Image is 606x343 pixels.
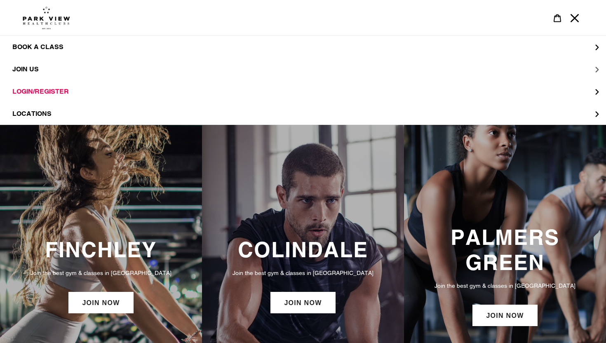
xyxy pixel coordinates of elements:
span: LOGIN/REGISTER [12,87,69,96]
a: JOIN NOW: Finchley Membership [68,292,133,313]
span: BOOK A CLASS [12,43,63,51]
h3: COLINDALE [210,237,396,262]
p: Join the best gym & classes in [GEOGRAPHIC_DATA] [8,268,194,277]
button: Menu [566,9,583,27]
h3: FINCHLEY [8,237,194,262]
a: JOIN NOW: Colindale Membership [270,292,335,313]
a: JOIN NOW: Palmers Green Membership [472,305,537,326]
p: Join the best gym & classes in [GEOGRAPHIC_DATA] [210,268,396,277]
h3: PALMERS GREEN [412,225,598,275]
p: Join the best gym & classes in [GEOGRAPHIC_DATA] [412,281,598,290]
span: JOIN US [12,65,39,73]
span: LOCATIONS [12,110,52,118]
img: Park view health clubs is a gym near you. [23,6,70,29]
